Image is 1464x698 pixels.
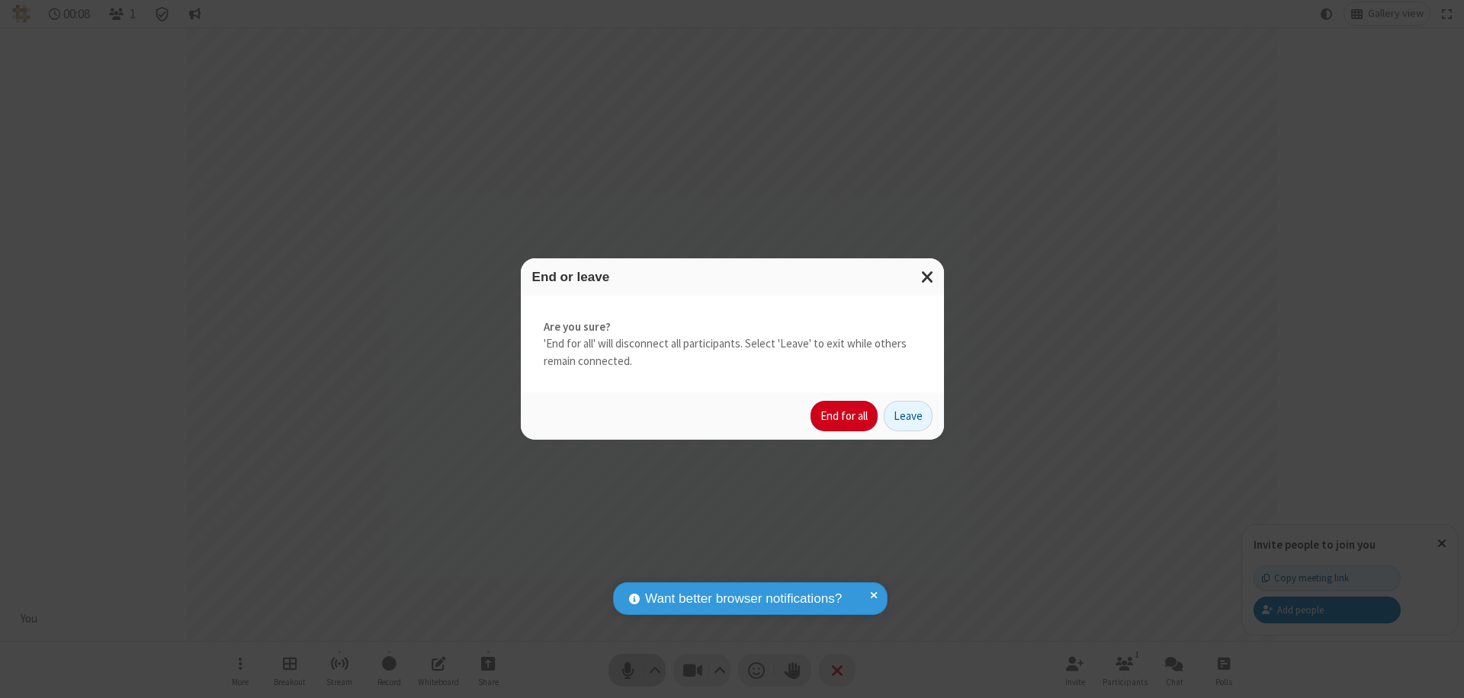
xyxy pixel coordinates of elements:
button: Leave [884,401,933,431]
div: 'End for all' will disconnect all participants. Select 'Leave' to exit while others remain connec... [521,296,944,393]
strong: Are you sure? [544,319,921,336]
span: Want better browser notifications? [645,589,842,609]
h3: End or leave [532,270,933,284]
button: End for all [811,401,878,431]
button: Close modal [912,258,944,296]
